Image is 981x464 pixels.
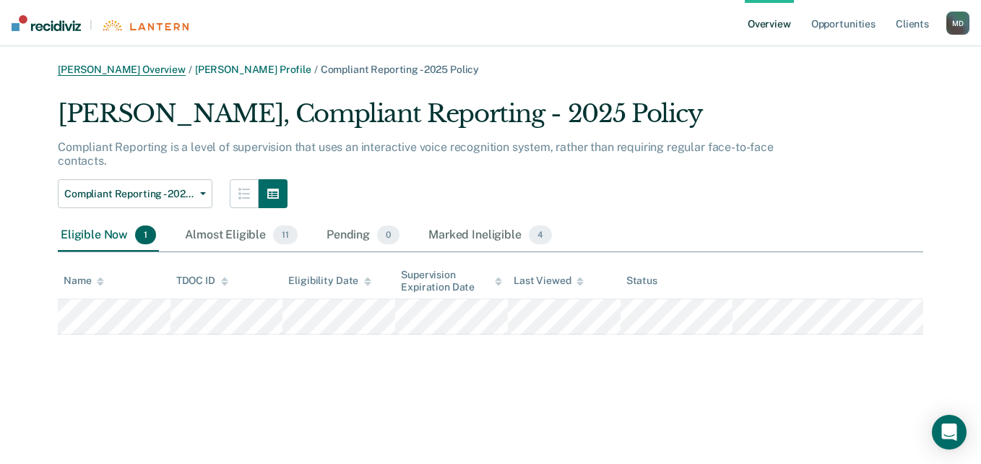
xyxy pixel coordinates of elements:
button: MD [946,12,969,35]
div: Supervision Expiration Date [401,269,502,293]
a: | [12,15,189,31]
div: Status [626,275,657,287]
a: [PERSON_NAME] Overview [58,64,186,76]
div: Eligible Now1 [58,220,159,252]
span: 4 [529,225,552,244]
span: 11 [273,225,298,244]
span: Compliant Reporting - 2025 Policy [321,64,479,75]
div: Marked Ineligible4 [425,220,555,252]
div: Almost Eligible11 [182,220,301,252]
a: [PERSON_NAME] Profile [195,64,311,75]
span: 0 [377,225,399,244]
div: [PERSON_NAME], Compliant Reporting - 2025 Policy [58,99,794,140]
div: M D [946,12,969,35]
span: / [186,64,195,75]
div: Pending0 [324,220,402,252]
div: Name [64,275,104,287]
span: Compliant Reporting - 2025 Policy [64,188,194,200]
div: Eligibility Date [288,275,371,287]
p: Compliant Reporting is a level of supervision that uses an interactive voice recognition system, ... [58,140,774,168]
img: Recidiviz [12,15,81,31]
span: / [311,64,321,75]
div: Last Viewed [514,275,584,287]
div: Open Intercom Messenger [932,415,967,450]
div: TDOC ID [176,275,228,287]
button: Compliant Reporting - 2025 Policy [58,179,212,208]
span: | [81,19,101,31]
span: 1 [135,225,156,244]
img: Lantern [101,20,189,31]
